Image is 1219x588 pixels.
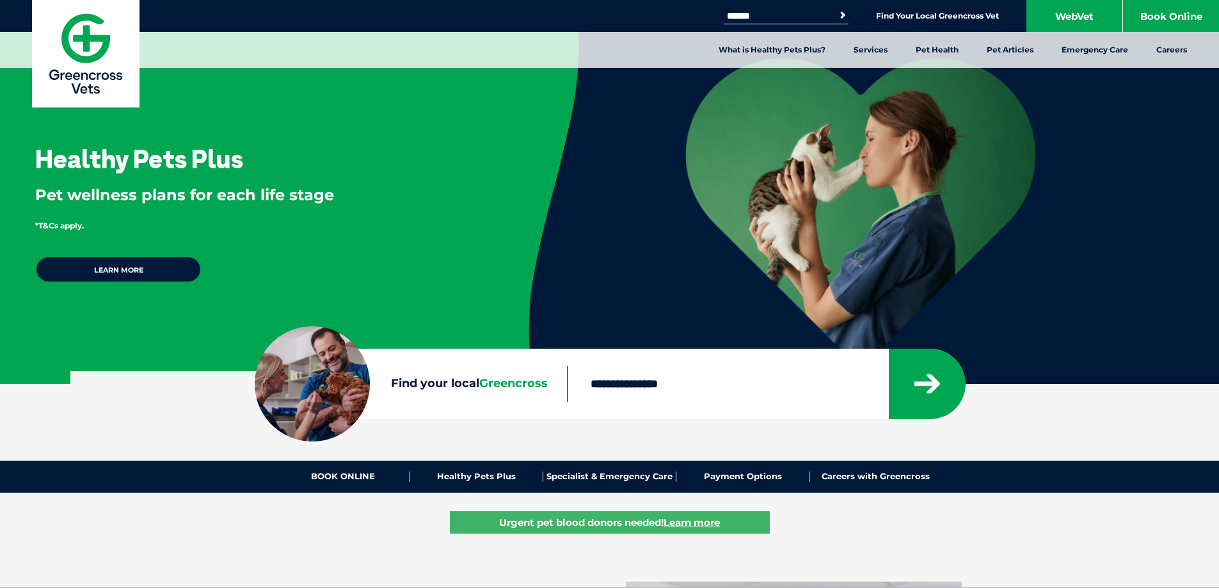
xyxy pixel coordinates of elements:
[664,516,720,528] u: Learn more
[840,32,902,68] a: Services
[35,256,202,283] a: Learn more
[902,32,973,68] a: Pet Health
[35,146,243,171] h3: Healthy Pets Plus
[35,184,487,206] p: Pet wellness plans for each life stage
[410,472,543,482] a: Healthy Pets Plus
[479,376,548,390] span: Greencross
[255,374,567,393] label: Find your local
[277,472,410,482] a: BOOK ONLINE
[876,11,999,21] a: Find Your Local Greencross Vet
[973,32,1048,68] a: Pet Articles
[705,32,840,68] a: What is Healthy Pets Plus?
[676,472,809,482] a: Payment Options
[450,511,770,534] a: Urgent pet blood donors needed!Learn more
[35,221,84,230] span: *T&Cs apply.
[1142,32,1201,68] a: Careers
[1048,32,1142,68] a: Emergency Care
[809,472,942,482] a: Careers with Greencross
[543,472,676,482] a: Specialist & Emergency Care
[836,9,849,22] button: Search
